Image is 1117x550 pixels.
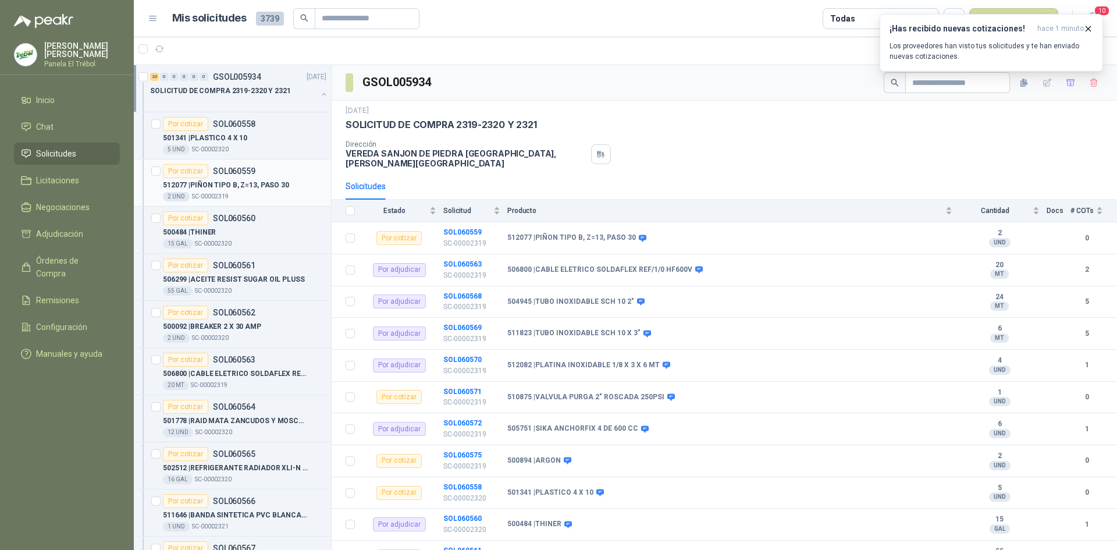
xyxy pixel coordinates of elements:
p: SC-00002319 [443,461,500,472]
a: SOL060571 [443,388,482,396]
span: Solicitud [443,207,491,215]
p: 506299 | ACEITE RESIST SUGAR OIL PLUSS [163,274,305,285]
a: Manuales y ayuda [14,343,120,365]
div: Por cotizar [376,390,422,404]
div: Todas [830,12,855,25]
a: Por cotizarSOL060558501341 |PLASTICO 4 X 105 UNDSC-00002320 [134,112,331,159]
p: SC-00002320 [195,239,232,249]
b: 505751 | SIKA ANCHORFIX 4 DE 600 CC [507,424,638,434]
b: 0 [1070,233,1103,244]
button: Nueva solicitud [969,8,1058,29]
div: Por adjudicar [373,294,426,308]
p: SC-00002319 [443,366,500,377]
b: 4 [959,356,1040,366]
div: Por cotizar [376,486,422,500]
p: Panela El Trébol [44,61,120,68]
b: SOL060559 [443,228,482,236]
b: 501341 | PLASTICO 4 X 10 [507,488,593,498]
div: 0 [160,73,169,81]
a: Por cotizarSOL060564501778 |RAID MATA ZANCUDOS Y MOSCAS12 UNDSC-00002320 [134,395,331,442]
div: 0 [170,73,179,81]
span: Chat [36,120,54,133]
th: Cantidad [959,200,1047,222]
p: SC-00002319 [443,270,500,281]
b: 504945 | TUBO INOXIDABLE SCH 10 2" [507,297,634,307]
th: Solicitud [443,200,507,222]
a: Por cotizarSOL060560500484 |THINER15 GALSC-00002320 [134,207,331,254]
span: Inicio [36,94,55,107]
p: 500484 | THINER [163,227,216,238]
div: 0 [190,73,198,81]
div: Por cotizar [163,211,208,225]
p: 501778 | RAID MATA ZANCUDOS Y MOSCAS [163,416,308,427]
a: SOL060572 [443,419,482,427]
a: Por cotizarSOL060559512077 |PIÑON TIPO B, Z=13, PASO 302 UNDSC-00002319 [134,159,331,207]
b: SOL060568 [443,292,482,300]
b: SOL060560 [443,514,482,523]
p: [PERSON_NAME] [PERSON_NAME] [44,42,120,58]
h3: GSOL005934 [362,73,433,91]
a: SOL060563 [443,260,482,268]
b: 6 [959,324,1040,333]
p: 502512 | REFRIGERANTE RADIADOR XLI-N [DOMAIN_NAME] [163,463,308,474]
div: Por cotizar [163,164,208,178]
p: SC-00002319 [443,429,500,440]
a: Configuración [14,316,120,338]
div: UND [989,461,1011,470]
p: SOLICITUD DE COMPRA 2319-2320 Y 2321 [346,119,537,131]
a: Por cotizarSOL060565502512 |REFRIGERANTE RADIADOR XLI-N [DOMAIN_NAME]16 GALSC-00002320 [134,442,331,489]
p: [DATE] [346,105,369,116]
div: 12 UND [163,428,193,437]
a: Por cotizarSOL060563506800 |CABLE ELETRICO SOLDAFLEX REF/1/0 HF600V20 MTSC-00002319 [134,348,331,395]
p: SOLICITUD DE COMPRA 2319-2320 Y 2321 [150,86,291,97]
p: [DATE] [307,72,326,83]
span: search [891,79,899,87]
b: 506800 | CABLE ELETRICO SOLDAFLEX REF/1/0 HF600V [507,265,692,275]
div: Por cotizar [163,258,208,272]
b: 512082 | PLATINA INOXIDABLE 1/8 X 3 X 6 MT [507,361,660,370]
p: SOL060560 [213,214,255,222]
b: 1 [1070,424,1103,435]
span: Producto [507,207,943,215]
span: search [300,14,308,22]
a: SOL060575 [443,451,482,459]
div: MT [990,333,1009,343]
div: 5 UND [163,145,190,154]
span: 3739 [256,12,284,26]
img: Company Logo [15,44,37,66]
b: 511823 | TUBO INOXIDABLE SCH 10 X 3" [507,329,641,338]
a: SOL060569 [443,324,482,332]
div: 0 [200,73,208,81]
div: UND [989,366,1011,375]
p: SC-00002320 [443,493,500,504]
div: 15 GAL [163,239,193,249]
b: 510875 | VALVULA PURGA 2" ROSCADA 250PSI [507,393,664,402]
div: 2 UND [163,192,190,201]
span: # COTs [1070,207,1094,215]
h1: Mis solicitudes [172,10,247,27]
div: 55 GAL [163,286,193,296]
th: Producto [507,200,959,222]
b: 1 [1070,360,1103,371]
div: Por adjudicar [373,327,426,340]
b: 20 [959,261,1040,270]
p: SC-00002319 [191,381,227,390]
div: Por cotizar [163,353,208,367]
div: Por adjudicar [373,359,426,372]
div: Solicitudes [346,180,386,193]
p: SC-00002319 [443,333,500,345]
div: MT [990,269,1009,279]
div: 0 [180,73,188,81]
div: Por cotizar [376,231,422,245]
b: 1 [1070,519,1103,530]
a: SOL060558 [443,483,482,491]
b: SOL060570 [443,356,482,364]
b: 0 [1070,487,1103,498]
div: MT [990,301,1009,311]
b: 500894 | ARGON [507,456,561,466]
p: Los proveedores han visto tus solicitudes y te han enviado nuevas cotizaciones. [890,41,1093,62]
div: Por cotizar [163,117,208,131]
